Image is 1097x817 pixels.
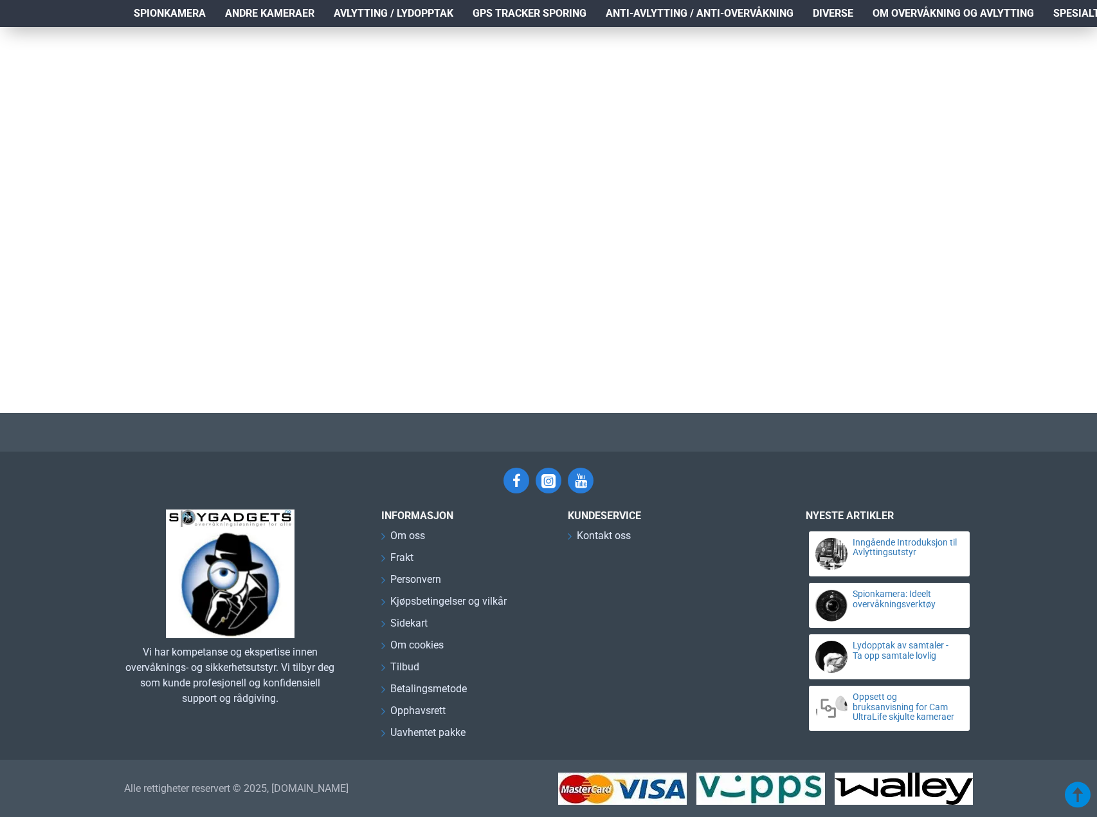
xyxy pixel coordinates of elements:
[381,725,466,747] a: Uavhentet pakke
[577,528,631,544] span: Kontakt oss
[381,616,428,638] a: Sidekart
[853,692,958,722] a: Oppsett og bruksanvisning for Cam UltraLife skjulte kameraer
[381,659,419,681] a: Tilbud
[390,616,428,631] span: Sidekart
[134,6,206,21] span: Spionkamera
[381,528,425,550] a: Om oss
[853,589,958,609] a: Spionkamera: Ideelt overvåkningsverktøy
[334,6,453,21] span: Avlytting / Lydopptak
[568,509,761,522] h3: Kundeservice
[558,773,687,805] img: Vi godtar Visa og MasterCard
[381,638,444,659] a: Om cookies
[390,681,467,697] span: Betalingsmetode
[473,6,586,21] span: GPS Tracker Sporing
[381,703,446,725] a: Opphavsrett
[853,538,958,558] a: Inngående Introduksjon til Avlyttingsutstyr
[806,509,973,522] h3: Nyeste artikler
[390,725,466,740] span: Uavhentet pakke
[390,659,419,675] span: Tilbud
[166,509,295,638] img: SpyGadgets.no
[873,6,1034,21] span: Om overvåkning og avlytting
[124,645,336,706] div: Vi har kompetanse og ekspertise innen overvåknings- og sikkerhetsutstyr. Vi tilbyr deg som kunde ...
[390,550,413,565] span: Frakt
[381,681,467,703] a: Betalingsmetode
[381,572,441,594] a: Personvern
[381,594,507,616] a: Kjøpsbetingelser og vilkår
[568,528,631,550] a: Kontakt oss
[381,550,413,572] a: Frakt
[390,638,444,653] span: Om cookies
[225,6,314,21] span: Andre kameraer
[390,594,507,609] span: Kjøpsbetingelser og vilkår
[381,509,548,522] h3: INFORMASJON
[813,6,853,21] span: Diverse
[696,773,825,805] img: Vi godtar Vipps
[390,528,425,544] span: Om oss
[390,703,446,719] span: Opphavsrett
[835,773,973,805] img: Vi godtar faktura betaling
[853,641,958,661] a: Lydopptak av samtaler - Ta opp samtale lovlig
[606,6,793,21] span: Anti-avlytting / Anti-overvåkning
[390,572,441,587] span: Personvern
[124,781,349,796] a: Alle rettigheter reservert © 2025, [DOMAIN_NAME]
